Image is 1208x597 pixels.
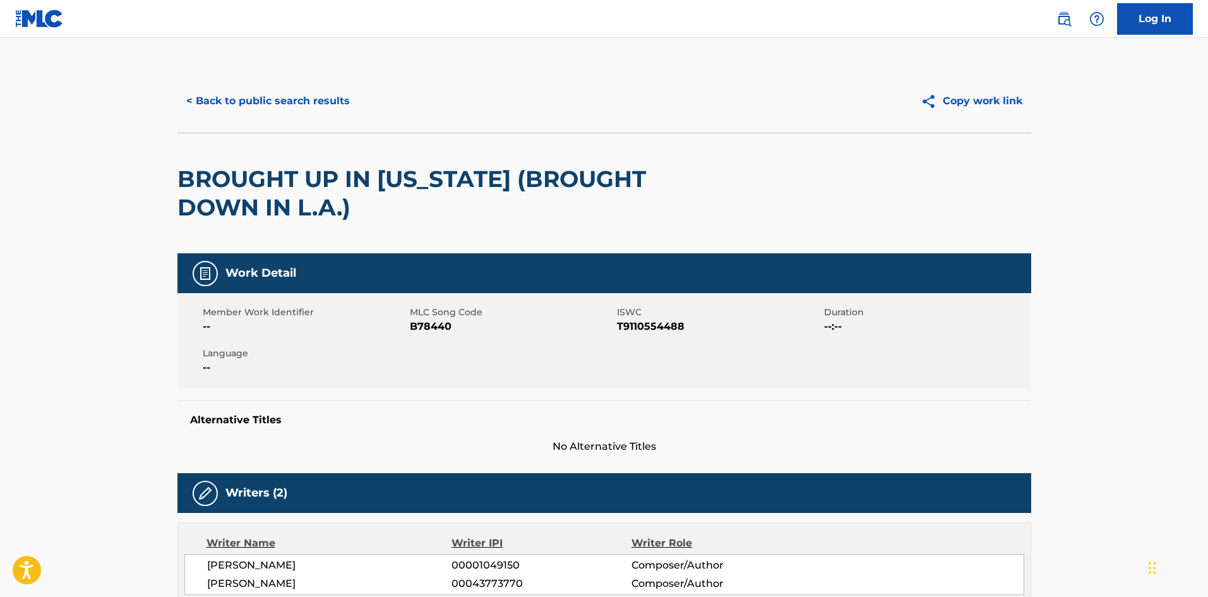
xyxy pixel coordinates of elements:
span: Composer/Author [631,558,795,573]
span: No Alternative Titles [177,439,1031,454]
span: Composer/Author [631,576,795,591]
div: Drag [1149,549,1156,587]
span: Duration [824,306,1028,319]
span: -- [203,319,407,334]
span: 00001049150 [452,558,631,573]
img: Copy work link [921,93,943,109]
span: MLC Song Code [410,306,614,319]
a: Log In [1117,3,1193,35]
span: [PERSON_NAME] [207,576,452,591]
span: -- [203,360,407,375]
img: Work Detail [198,266,213,281]
a: Public Search [1051,6,1077,32]
span: Member Work Identifier [203,306,407,319]
img: help [1089,11,1104,27]
img: search [1056,11,1072,27]
img: MLC Logo [15,9,64,28]
span: --:-- [824,319,1028,334]
span: T9110554488 [617,319,821,334]
span: ISWC [617,306,821,319]
div: Writer Name [206,536,452,551]
button: Copy work link [912,85,1031,117]
iframe: Chat Widget [1145,536,1208,597]
span: B78440 [410,319,614,334]
div: Writer Role [631,536,795,551]
span: Language [203,347,407,360]
button: < Back to public search results [177,85,359,117]
h5: Writers (2) [225,486,287,500]
span: 00043773770 [452,576,631,591]
div: Help [1084,6,1109,32]
h5: Work Detail [225,266,296,280]
img: Writers [198,486,213,501]
div: Writer IPI [452,536,631,551]
h5: Alternative Titles [190,414,1019,426]
span: [PERSON_NAME] [207,558,452,573]
h2: BROUGHT UP IN [US_STATE] (BROUGHT DOWN IN L.A.) [177,165,690,222]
